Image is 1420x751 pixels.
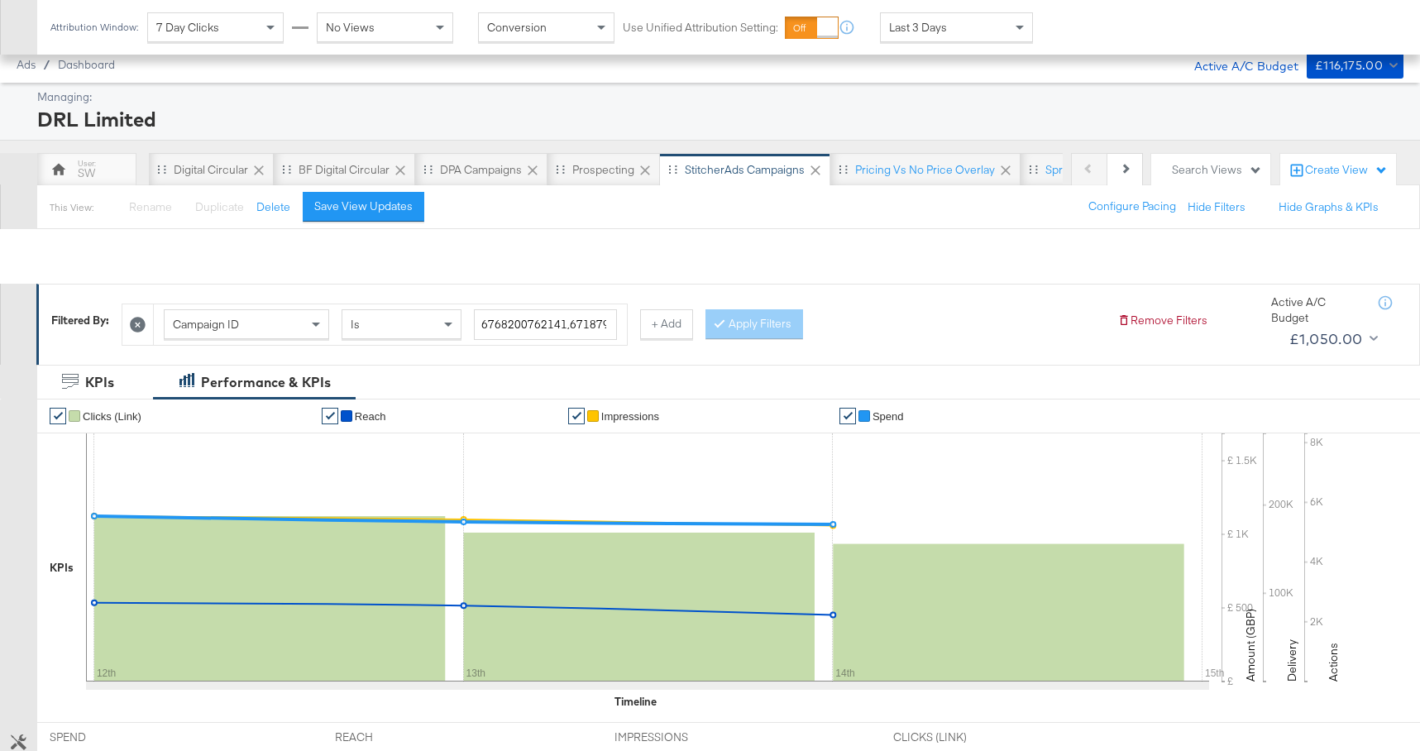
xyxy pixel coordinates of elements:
[1029,165,1038,174] div: Drag to reorder tab
[1284,639,1299,682] text: Delivery
[17,58,36,71] span: Ads
[50,560,74,576] div: KPIs
[855,162,995,178] div: Pricing vs No Price Overlay
[299,162,390,178] div: BF Digital Circular
[1271,294,1362,325] div: Active A/C Budget
[614,694,657,710] div: Timeline
[50,201,93,214] div: This View:
[201,373,331,392] div: Performance & KPIs
[474,309,617,340] input: Enter a search term
[556,165,565,174] div: Drag to reorder tab
[640,309,693,339] button: + Add
[601,410,659,423] span: Impressions
[1289,327,1363,352] div: £1,050.00
[1077,192,1188,222] button: Configure Pacing
[58,58,115,71] a: Dashboard
[156,20,219,35] span: 7 Day Clicks
[1117,313,1207,328] button: Remove Filters
[355,410,386,423] span: Reach
[174,162,248,178] div: Digital Circular
[129,199,172,214] span: Rename
[685,162,805,178] div: StitcherAds Campaigns
[256,199,290,215] button: Delete
[668,165,677,174] div: Drag to reorder tab
[487,20,547,35] span: Conversion
[1305,162,1388,179] div: Create View
[50,729,174,745] span: SPEND
[37,105,1399,133] div: DRL Limited
[572,162,634,178] div: Prospecting
[1045,162,1129,178] div: Spring Deals DC
[1177,52,1298,77] div: Active A/C Budget
[351,317,360,332] span: Is
[50,22,139,33] div: Attribution Window:
[623,20,778,36] label: Use Unified Attribution Setting:
[50,408,66,424] a: ✔
[1243,609,1258,682] text: Amount (GBP)
[873,410,904,423] span: Spend
[314,199,413,214] div: Save View Updates
[37,89,1399,105] div: Managing:
[423,165,433,174] div: Drag to reorder tab
[839,165,848,174] div: Drag to reorder tab
[36,58,58,71] span: /
[440,162,522,178] div: DPA Campaigns
[83,410,141,423] span: Clicks (Link)
[1279,199,1379,215] button: Hide Graphs & KPIs
[85,373,114,392] div: KPIs
[1188,199,1245,215] button: Hide Filters
[322,408,338,424] a: ✔
[1315,55,1383,76] div: £116,175.00
[893,729,1017,745] span: CLICKS (LINK)
[173,317,239,332] span: Campaign ID
[326,20,375,35] span: No Views
[568,408,585,424] a: ✔
[78,165,95,181] div: SW
[51,313,109,328] div: Filtered By:
[1307,52,1403,79] button: £116,175.00
[614,729,739,745] span: IMPRESSIONS
[839,408,856,424] a: ✔
[157,165,166,174] div: Drag to reorder tab
[1326,643,1341,682] text: Actions
[282,165,291,174] div: Drag to reorder tab
[1283,326,1381,352] button: £1,050.00
[195,199,244,214] span: Duplicate
[1172,162,1262,178] div: Search Views
[889,20,947,35] span: Last 3 Days
[335,729,459,745] span: REACH
[303,192,424,222] button: Save View Updates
